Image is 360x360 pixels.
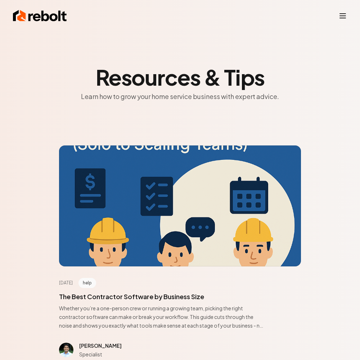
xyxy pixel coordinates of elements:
img: Rebolt Logo [13,9,67,23]
a: The Best Contractor Software by Business Size [59,292,204,301]
button: Toggle mobile menu [338,12,347,20]
span: help [78,278,96,288]
h2: Resources & Tips [59,66,301,88]
time: [DATE] [59,280,73,286]
p: Learn how to grow your home service business with expert advice. [59,91,301,102]
span: [PERSON_NAME] [79,342,122,349]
